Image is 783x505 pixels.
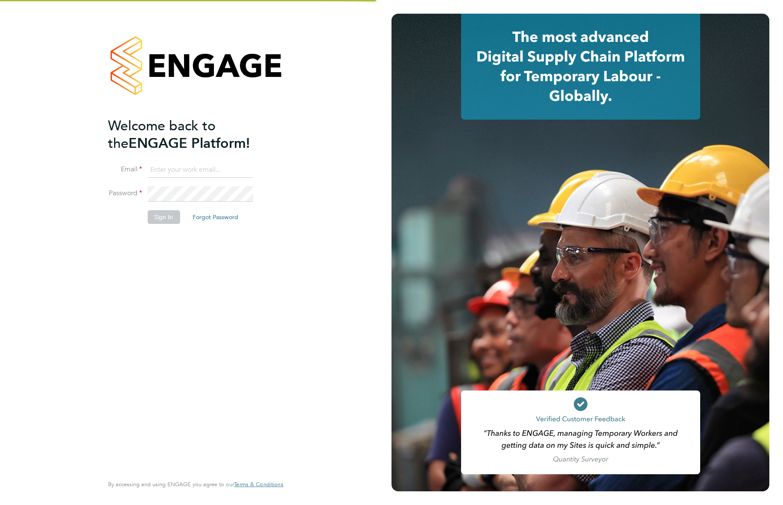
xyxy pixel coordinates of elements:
label: Password [108,189,142,198]
span: By accessing and using ENGAGE you agree to our [108,481,283,488]
button: Forgot Password [186,210,245,224]
input: Enter your work email... [147,162,253,178]
a: Terms & Conditions [234,481,283,488]
span: Welcome back to the [108,117,216,152]
h2: ENGAGE Platform! [108,117,275,152]
button: Sign In [147,210,180,224]
label: Email [108,165,142,174]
